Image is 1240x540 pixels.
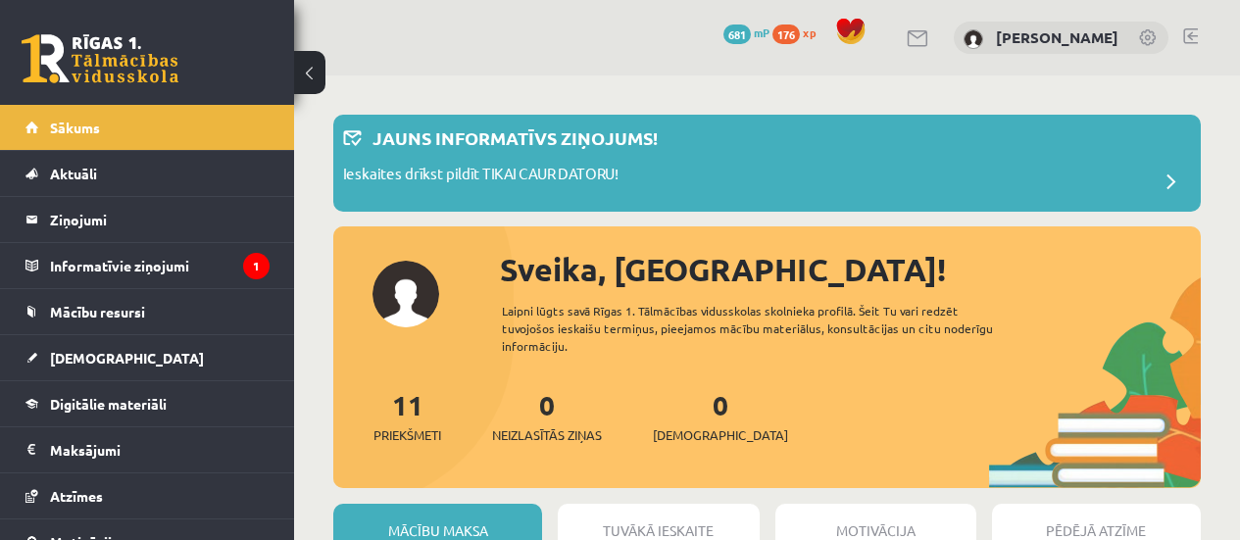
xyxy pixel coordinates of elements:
[492,387,602,445] a: 0Neizlasītās ziņas
[772,25,825,40] a: 176 xp
[996,27,1118,47] a: [PERSON_NAME]
[25,427,270,472] a: Maksājumi
[964,29,983,49] img: Sanija Klaucāne
[25,197,270,242] a: Ziņojumi
[803,25,816,40] span: xp
[50,303,145,320] span: Mācību resursi
[723,25,751,44] span: 681
[50,119,100,136] span: Sākums
[22,34,178,83] a: Rīgas 1. Tālmācības vidusskola
[343,163,619,190] p: Ieskaites drīkst pildīt TIKAI CAUR DATORU!
[50,487,103,505] span: Atzīmes
[373,425,441,445] span: Priekšmeti
[653,425,788,445] span: [DEMOGRAPHIC_DATA]
[723,25,769,40] a: 681 mP
[50,395,167,413] span: Digitālie materiāli
[50,349,204,367] span: [DEMOGRAPHIC_DATA]
[25,243,270,288] a: Informatīvie ziņojumi1
[25,381,270,426] a: Digitālie materiāli
[653,387,788,445] a: 0[DEMOGRAPHIC_DATA]
[25,105,270,150] a: Sākums
[25,473,270,518] a: Atzīmes
[25,289,270,334] a: Mācību resursi
[50,165,97,182] span: Aktuāli
[343,124,1191,202] a: Jauns informatīvs ziņojums! Ieskaites drīkst pildīt TIKAI CAUR DATORU!
[50,427,270,472] legend: Maksājumi
[772,25,800,44] span: 176
[243,253,270,279] i: 1
[372,124,658,151] p: Jauns informatīvs ziņojums!
[754,25,769,40] span: mP
[25,151,270,196] a: Aktuāli
[500,246,1201,293] div: Sveika, [GEOGRAPHIC_DATA]!
[50,197,270,242] legend: Ziņojumi
[25,335,270,380] a: [DEMOGRAPHIC_DATA]
[492,425,602,445] span: Neizlasītās ziņas
[502,302,1022,355] div: Laipni lūgts savā Rīgas 1. Tālmācības vidusskolas skolnieka profilā. Šeit Tu vari redzēt tuvojošo...
[50,243,270,288] legend: Informatīvie ziņojumi
[373,387,441,445] a: 11Priekšmeti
